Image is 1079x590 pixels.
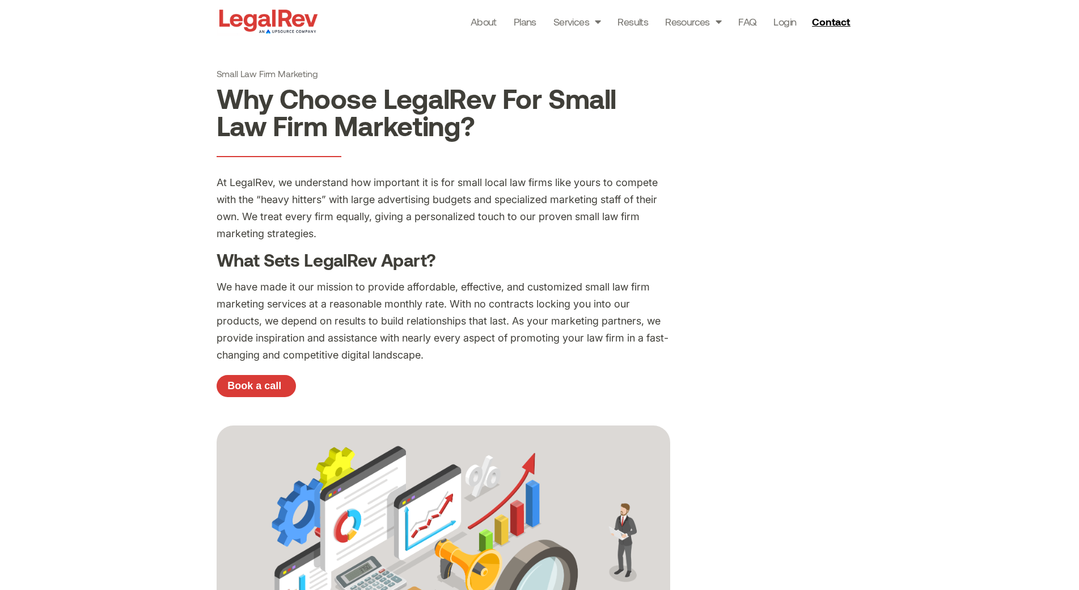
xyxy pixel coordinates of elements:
[471,14,497,29] a: About
[553,14,601,29] a: Services
[738,14,756,29] a: FAQ
[617,14,648,29] a: Results
[471,14,797,29] nav: Menu
[217,279,670,363] p: We have made it our mission to provide affordable, effective, and customized small law firm marke...
[807,12,857,31] a: Contact
[217,85,670,139] h2: Why Choose LegalRev For Small Law Firm Marketing?​
[217,375,296,398] a: Book a call
[227,381,281,391] span: Book a call
[773,14,796,29] a: Login
[217,250,670,269] h3: What Sets LegalRev Apart?
[217,174,670,242] p: At LegalRev, we understand how important it is for small local law firms like yours to compete wi...
[217,68,670,79] h1: Small Law Firm Marketing
[665,14,721,29] a: Resources
[514,14,536,29] a: Plans
[812,16,850,27] span: Contact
